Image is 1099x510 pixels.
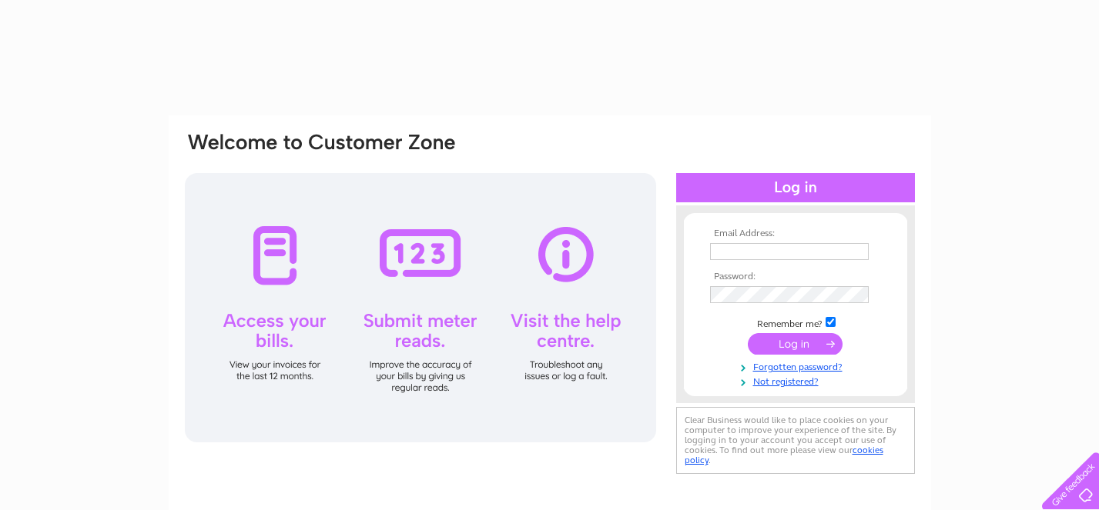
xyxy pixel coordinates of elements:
[676,407,915,474] div: Clear Business would like to place cookies on your computer to improve your experience of the sit...
[706,272,885,282] th: Password:
[685,445,883,465] a: cookies policy
[706,315,885,330] td: Remember me?
[710,358,885,373] a: Forgotten password?
[706,228,885,239] th: Email Address:
[748,333,843,355] input: Submit
[710,373,885,388] a: Not registered?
